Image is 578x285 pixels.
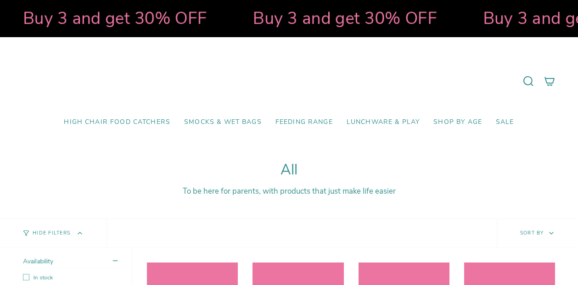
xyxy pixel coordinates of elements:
[57,112,177,133] a: High Chair Food Catchers
[177,112,269,133] a: Smocks & Wet Bags
[253,7,437,30] strong: Buy 3 and get 30% OFF
[496,118,514,126] span: SALE
[23,162,555,179] h1: All
[275,118,333,126] span: Feeding Range
[183,186,396,196] span: To be here for parents, with products that just make life easier
[23,274,118,281] label: In stock
[347,118,420,126] span: Lunchware & Play
[340,112,426,133] a: Lunchware & Play
[497,219,578,247] button: Sort by
[23,257,118,268] summary: Availability
[269,112,340,133] a: Feeding Range
[23,257,53,266] span: Availability
[426,112,489,133] a: Shop by Age
[433,118,482,126] span: Shop by Age
[489,112,521,133] a: SALE
[210,51,368,112] a: Mumma’s Little Helpers
[23,7,207,30] strong: Buy 3 and get 30% OFF
[520,229,544,236] span: Sort by
[33,231,70,236] span: Hide Filters
[64,118,170,126] span: High Chair Food Catchers
[184,118,262,126] span: Smocks & Wet Bags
